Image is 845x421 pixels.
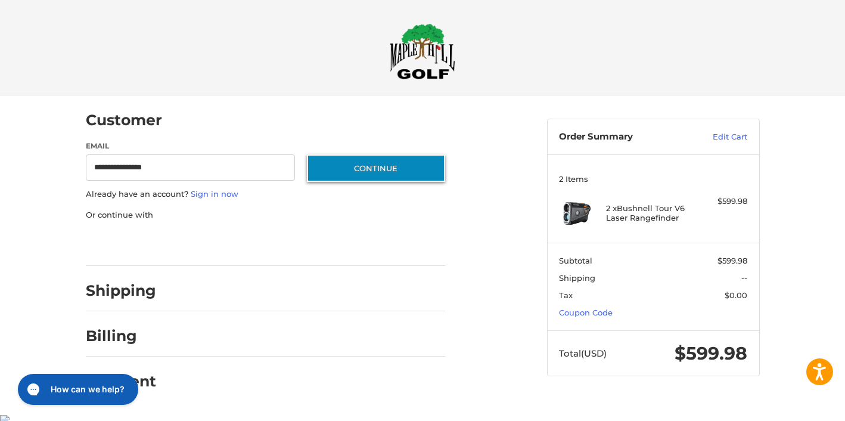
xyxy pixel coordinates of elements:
[559,290,573,300] span: Tax
[86,281,156,300] h2: Shipping
[559,256,592,265] span: Subtotal
[559,348,607,359] span: Total (USD)
[86,188,445,200] p: Already have an account?
[191,189,238,199] a: Sign in now
[183,233,272,254] iframe: PayPal-paylater
[86,111,162,129] h2: Customer
[559,174,747,184] h3: 2 Items
[390,23,455,79] img: Maple Hill Golf
[675,342,747,364] span: $599.98
[687,131,747,143] a: Edit Cart
[559,273,595,283] span: Shipping
[307,154,445,182] button: Continue
[559,308,613,317] a: Coupon Code
[86,141,296,151] label: Email
[741,273,747,283] span: --
[86,209,445,221] p: Or continue with
[717,256,747,265] span: $599.98
[725,290,747,300] span: $0.00
[86,327,156,345] h2: Billing
[82,233,171,254] iframe: PayPal-paypal
[606,203,697,223] h4: 2 x Bushnell Tour V6 Laser Rangefinder
[700,196,747,208] div: $599.98
[559,131,687,143] h3: Order Summary
[12,370,142,409] iframe: Gorgias live chat messenger
[284,233,373,254] iframe: PayPal-venmo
